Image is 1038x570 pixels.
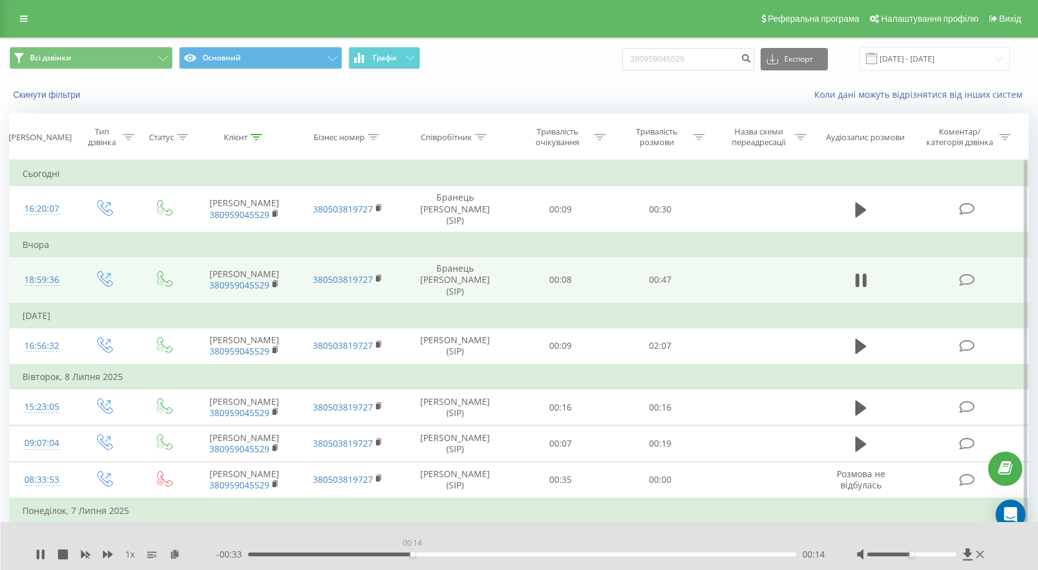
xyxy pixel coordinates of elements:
a: 380959045529 [209,209,269,221]
div: Accessibility label [410,552,415,557]
a: 380503819727 [313,203,373,215]
td: 00:35 [511,462,610,498]
div: Тип дзвінка [84,126,119,148]
button: Графік [348,47,420,69]
div: [PERSON_NAME] [9,132,72,143]
div: 18:59:36 [22,268,61,292]
a: 380503819727 [313,401,373,413]
td: 00:07 [511,425,610,462]
td: 00:09 [511,186,610,232]
span: Розмова не відбулась [837,468,885,491]
div: Коментар/категорія дзвінка [923,126,996,148]
a: 380503819727 [313,273,373,285]
a: 380959045529 [209,279,269,291]
td: 00:00 [610,462,710,498]
a: 380503819727 [313,473,373,485]
td: [PERSON_NAME] [193,389,296,425]
td: [DATE] [10,303,1029,328]
span: Налаштування профілю [881,14,978,24]
div: 16:20:07 [22,197,61,221]
td: [PERSON_NAME] [193,257,296,303]
span: Всі дзвінки [30,53,71,63]
td: 00:08 [511,257,610,303]
td: [PERSON_NAME] [193,425,296,462]
span: Реферальна програма [768,14,860,24]
a: 380959045529 [209,345,269,357]
td: [PERSON_NAME] (SIP) [400,389,511,425]
div: 08:33:53 [22,468,61,492]
div: Статус [149,132,174,143]
td: Вівторок, 8 Липня 2025 [10,364,1029,389]
button: Експорт [761,48,828,70]
td: [PERSON_NAME] [193,186,296,232]
a: 380503819727 [313,437,373,449]
a: 380959045529 [209,407,269,419]
td: Бранець [PERSON_NAME] (SIP) [400,186,511,232]
td: [PERSON_NAME] [193,462,296,498]
div: Співробітник [421,132,472,143]
div: Open Intercom Messenger [996,500,1026,530]
td: [PERSON_NAME] (SIP) [400,328,511,364]
button: Всі дзвінки [9,47,173,69]
td: Вчора [10,232,1029,257]
div: Тривалість розмови [623,126,690,148]
td: Сьогодні [10,161,1029,186]
td: 00:30 [610,186,710,232]
div: 15:23:05 [22,395,61,419]
td: [PERSON_NAME] (SIP) [400,462,511,498]
td: Понеділок, 7 Липня 2025 [10,498,1029,523]
span: 1 x [125,548,135,561]
div: 00:14 [400,534,425,552]
a: 380503819727 [313,340,373,351]
div: Аудіозапис розмови [826,132,905,143]
td: 02:07 [610,328,710,364]
span: Графік [373,54,397,62]
td: 00:47 [610,257,710,303]
td: 00:16 [610,389,710,425]
td: Бранець [PERSON_NAME] (SIP) [400,257,511,303]
span: 00:14 [802,548,825,561]
div: Тривалість очікування [524,126,591,148]
div: Accessibility label [909,552,914,557]
div: Клієнт [224,132,247,143]
a: 380959045529 [209,479,269,491]
td: [PERSON_NAME] [193,328,296,364]
div: 09:07:04 [22,431,61,455]
td: [PERSON_NAME] (SIP) [400,425,511,462]
span: - 00:33 [216,548,248,561]
input: Пошук за номером [622,48,754,70]
a: Коли дані можуть відрізнятися вiд інших систем [814,88,1029,100]
div: Бізнес номер [314,132,365,143]
a: 380959045529 [209,443,269,455]
div: 16:56:32 [22,334,61,358]
div: Назва схеми переадресації [725,126,792,148]
button: Скинути фільтри [9,89,87,100]
span: Вихід [999,14,1021,24]
td: 00:16 [511,389,610,425]
td: 00:19 [610,425,710,462]
td: 00:09 [511,328,610,364]
button: Основний [179,47,342,69]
